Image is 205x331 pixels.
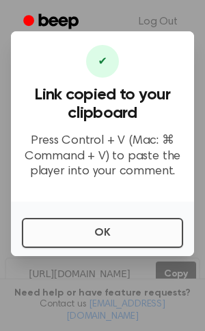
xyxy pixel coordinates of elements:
a: Log Out [125,5,191,38]
div: ✔ [86,45,119,78]
h3: Link copied to your clipboard [22,86,183,123]
a: Beep [14,9,91,35]
p: Press Control + V (Mac: ⌘ Command + V) to paste the player into your comment. [22,133,183,180]
button: OK [22,218,183,248]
